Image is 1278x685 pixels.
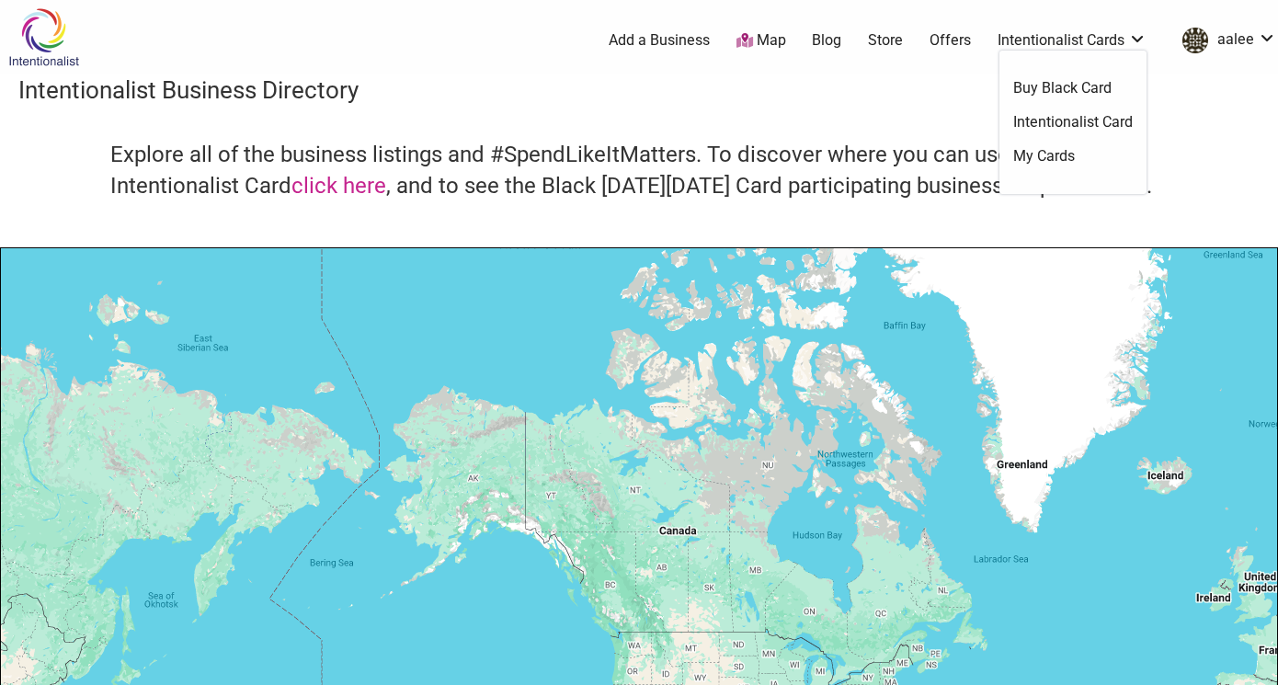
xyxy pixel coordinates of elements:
[291,173,386,199] a: click here
[1013,112,1133,132] a: Intentionalist Card
[1013,146,1133,166] a: My Cards
[1173,24,1276,57] a: aalee
[18,74,1260,107] h3: Intentionalist Business Directory
[1013,78,1133,98] a: Buy Black Card
[1052,173,1147,199] a: click here
[930,30,971,51] a: Offers
[998,30,1147,51] a: Intentionalist Cards
[812,30,841,51] a: Blog
[110,140,1168,201] h4: Explore all of the business listings and #SpendLikeItMatters. To discover where you can use your ...
[736,30,786,51] a: Map
[609,30,710,51] a: Add a Business
[868,30,903,51] a: Store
